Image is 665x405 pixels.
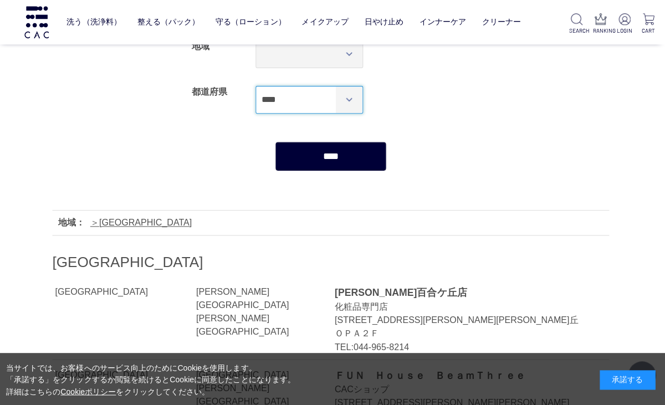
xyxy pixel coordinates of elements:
div: 地域： [61,215,88,228]
h2: [GEOGRAPHIC_DATA] [55,251,610,270]
a: クリーナー [483,9,522,35]
a: Cookieポリシー [64,385,119,394]
a: LOGIN [617,13,632,35]
div: [GEOGRAPHIC_DATA] [58,284,196,297]
div: [PERSON_NAME][GEOGRAPHIC_DATA][PERSON_NAME][GEOGRAPHIC_DATA] [198,284,323,337]
a: RANKING [594,13,608,35]
a: [GEOGRAPHIC_DATA] [93,217,195,226]
a: 日やけ止め [366,9,405,35]
div: 当サイトでは、お客様へのサービス向上のためにCookieを使用します。 「承諾する」をクリックするか閲覧を続けるとCookieに同意したことになります。 詳細はこちらの をクリックしてください。 [9,361,298,396]
div: TEL: [336,339,585,352]
div: [STREET_ADDRESS][PERSON_NAME][PERSON_NAME]丘ＯＰＡ２Ｆ [336,312,585,339]
a: 洗う（洗浄料） [70,9,124,35]
p: SEARCH [570,27,585,35]
div: 化粧品専門店 [336,299,585,312]
a: 守る（ローション） [218,9,288,35]
a: 044-965-8214 [355,340,411,350]
a: CART [641,13,656,35]
a: SEARCH [570,13,585,35]
a: インナーケア [421,9,467,35]
p: LOGIN [617,27,632,35]
div: 承諾する [600,368,656,388]
p: CART [641,27,656,35]
p: RANKING [594,27,608,35]
a: 整える（パック） [140,9,202,35]
img: logo [26,6,54,38]
div: [PERSON_NAME]百合ケ丘店 [336,284,585,298]
a: メイクアップ [304,9,350,35]
label: 都道府県 [194,86,229,96]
